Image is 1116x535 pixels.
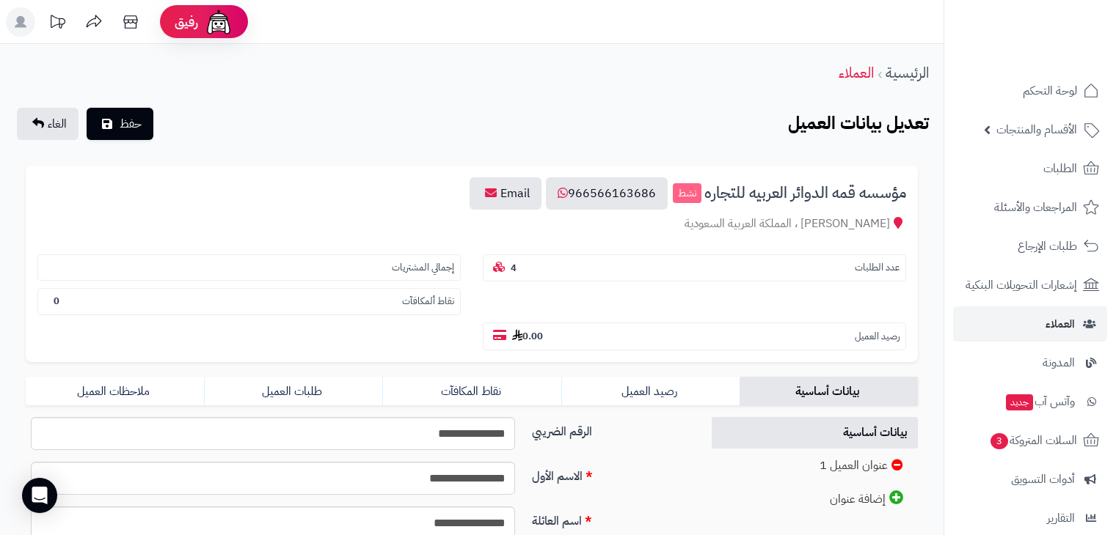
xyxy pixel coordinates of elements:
[788,110,929,136] b: تعديل بيانات العميل
[526,417,695,440] label: الرقم الضريبي
[1004,391,1075,412] span: وآتس آب
[1043,353,1075,373] span: المدونة
[953,190,1107,225] a: المراجعات والأسئلة
[382,377,561,406] a: نقاط المكافآت
[87,108,153,140] button: حفظ
[1023,81,1077,101] span: لوحة التحكم
[204,377,382,406] a: طلبات العميل
[22,478,57,513] div: Open Intercom Messenger
[1006,394,1033,410] span: جديد
[966,275,1077,295] span: إشعارات التحويلات البنكية
[712,417,919,449] a: بيانات أساسية
[1046,314,1075,334] span: العملاء
[989,430,1077,451] span: السلات المتروكة
[839,62,874,84] a: العملاء
[704,185,906,202] span: مؤسسه قمه الدوائر العربيه للتجاره
[512,329,543,343] b: 0.00
[994,197,1077,218] span: المراجعات والأسئلة
[953,345,1107,380] a: المدونة
[990,432,1009,450] span: 3
[996,119,1077,140] span: الأقسام والمنتجات
[1018,236,1077,257] span: طلبات الإرجاع
[886,62,929,84] a: الرئيسية
[953,384,1107,419] a: وآتس آبجديد
[561,377,740,406] a: رصيد العميل
[526,462,695,485] label: الاسم الأول
[511,261,517,275] b: 4
[175,13,198,31] span: رفيق
[402,295,454,309] small: نقاط ألمكافآت
[546,177,668,210] a: 966566163686
[470,177,541,210] a: Email
[1047,508,1075,528] span: التقارير
[673,183,701,204] small: نشط
[953,267,1107,303] a: إشعارات التحويلات البنكية
[953,462,1107,497] a: أدوات التسويق
[26,377,204,406] a: ملاحظات العميل
[204,7,233,37] img: ai-face.png
[712,450,919,481] a: عنوان العميل 1
[526,506,695,530] label: اسم العائلة
[17,108,79,140] a: الغاء
[120,115,142,133] span: حفظ
[740,377,918,406] a: بيانات أساسية
[1016,23,1102,54] img: logo-2.png
[48,115,67,133] span: الغاء
[953,151,1107,186] a: الطلبات
[54,294,59,308] b: 0
[953,73,1107,108] a: لوحة التحكم
[953,306,1107,342] a: العملاء
[1043,158,1077,179] span: الطلبات
[953,423,1107,458] a: السلات المتروكة3
[712,483,919,515] a: إضافة عنوان
[953,229,1107,264] a: طلبات الإرجاع
[37,215,906,232] div: [PERSON_NAME] ، المملكة العربية السعودية
[392,261,454,275] small: إجمالي المشتريات
[855,261,900,275] small: عدد الطلبات
[855,330,900,344] small: رصيد العميل
[1011,469,1075,490] span: أدوات التسويق
[39,7,76,40] a: تحديثات المنصة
